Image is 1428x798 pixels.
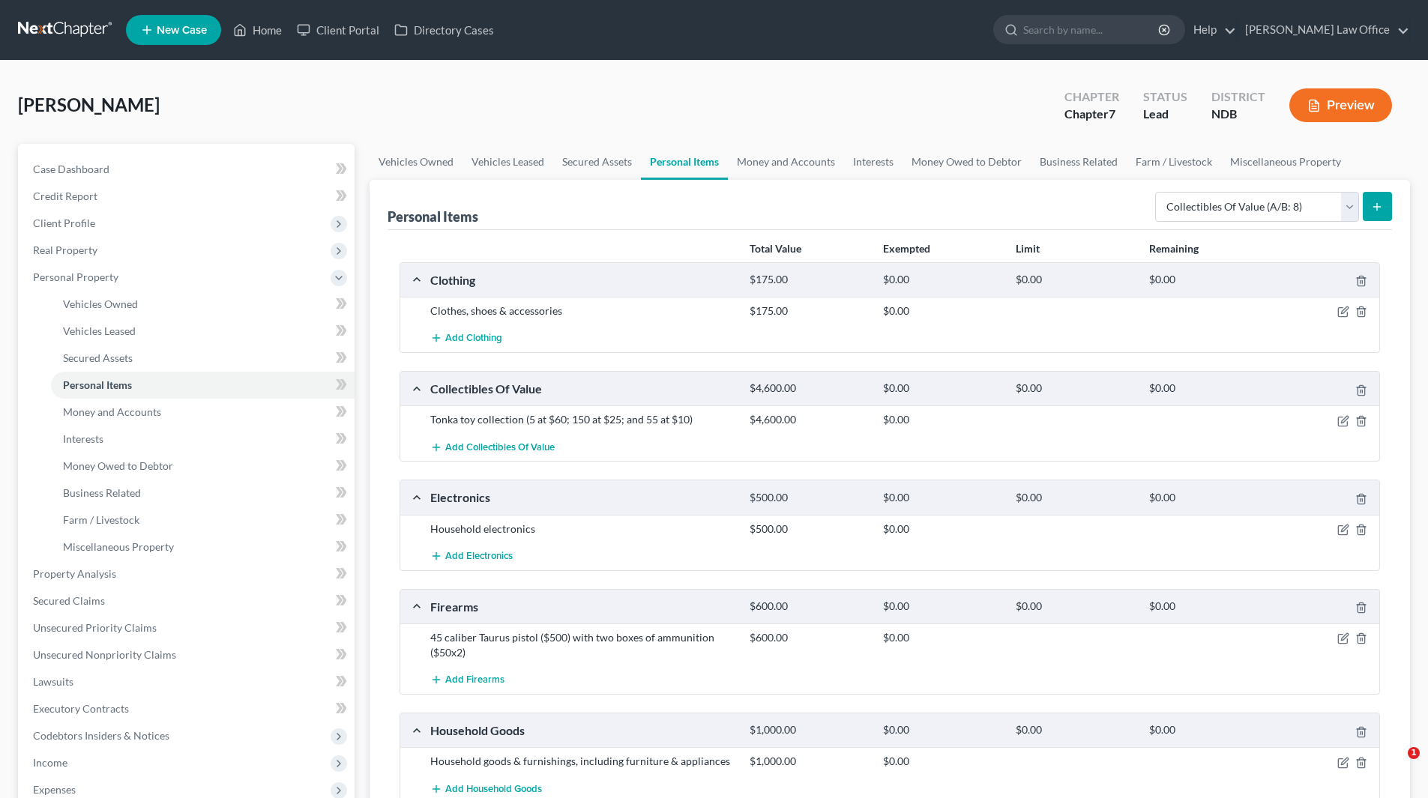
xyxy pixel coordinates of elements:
[1109,106,1115,121] span: 7
[1127,144,1221,180] a: Farm / Livestock
[1143,106,1187,123] div: Lead
[876,303,1008,318] div: $0.00
[750,242,801,255] strong: Total Value
[876,522,1008,536] div: $0.00
[423,599,742,614] div: Firearms
[387,16,501,43] a: Directory Cases
[63,378,132,391] span: Personal Items
[18,94,160,115] span: [PERSON_NAME]
[1289,88,1392,122] button: Preview
[33,756,67,769] span: Income
[423,489,742,505] div: Electronics
[876,381,1008,396] div: $0.00
[876,273,1008,287] div: $0.00
[51,533,355,560] a: Miscellaneous Property
[33,702,129,715] span: Executory Contracts
[903,144,1031,180] a: Money Owed to Debtor
[1211,106,1265,123] div: NDB
[423,303,742,318] div: Clothes, shoes & accessories
[33,217,95,229] span: Client Profile
[1142,381,1274,396] div: $0.00
[876,491,1008,505] div: $0.00
[388,208,478,226] div: Personal Items
[33,675,73,688] span: Lawsuits
[1008,491,1141,505] div: $0.00
[21,183,355,210] a: Credit Report
[1408,747,1420,759] span: 1
[844,144,903,180] a: Interests
[63,432,103,445] span: Interests
[1211,88,1265,106] div: District
[423,722,742,738] div: Household Goods
[1149,242,1199,255] strong: Remaining
[63,513,139,526] span: Farm / Livestock
[742,754,875,769] div: $1,000.00
[445,550,513,562] span: Add Electronics
[33,729,169,742] span: Codebtors Insiders & Notices
[742,599,875,614] div: $600.00
[430,666,504,694] button: Add Firearms
[33,244,97,256] span: Real Property
[33,594,105,607] span: Secured Claims
[51,345,355,372] a: Secured Assets
[1142,723,1274,737] div: $0.00
[21,641,355,668] a: Unsecured Nonpriority Claims
[445,674,504,686] span: Add Firearms
[1221,144,1350,180] a: Miscellaneous Property
[876,599,1008,614] div: $0.00
[51,372,355,399] a: Personal Items
[1142,491,1274,505] div: $0.00
[33,783,76,796] span: Expenses
[742,723,875,737] div: $1,000.00
[430,324,502,352] button: Add Clothing
[423,754,742,769] div: Household goods & furnishings, including furniture & appliances
[742,630,875,645] div: $600.00
[430,433,555,461] button: Add Collectibles Of Value
[883,242,930,255] strong: Exempted
[51,480,355,507] a: Business Related
[63,324,136,337] span: Vehicles Leased
[423,272,742,288] div: Clothing
[728,144,844,180] a: Money and Accounts
[423,412,742,427] div: Tonka toy collection (5 at $60; 150 at $25; and 55 at $10)
[876,630,1008,645] div: $0.00
[1008,599,1141,614] div: $0.00
[1016,242,1040,255] strong: Limit
[641,144,728,180] a: Personal Items
[33,648,176,661] span: Unsecured Nonpriority Claims
[876,723,1008,737] div: $0.00
[876,412,1008,427] div: $0.00
[289,16,387,43] a: Client Portal
[445,441,555,453] span: Add Collectibles Of Value
[1142,273,1274,287] div: $0.00
[33,567,116,580] span: Property Analysis
[63,351,133,364] span: Secured Assets
[1142,599,1274,614] div: $0.00
[463,144,553,180] a: Vehicles Leased
[1023,16,1160,43] input: Search by name...
[423,630,742,660] div: 45 caliber Taurus pistol ($500) with two boxes of ammunition ($50x2)
[63,540,174,553] span: Miscellaneous Property
[51,291,355,318] a: Vehicles Owned
[21,587,355,614] a: Secured Claims
[1008,273,1141,287] div: $0.00
[63,459,173,472] span: Money Owed to Debtor
[742,381,875,396] div: $4,600.00
[33,270,118,283] span: Personal Property
[21,156,355,183] a: Case Dashboard
[423,522,742,536] div: Household electronics
[21,695,355,722] a: Executory Contracts
[51,426,355,453] a: Interests
[742,303,875,318] div: $175.00
[21,668,355,695] a: Lawsuits
[51,399,355,426] a: Money and Accounts
[33,190,97,202] span: Credit Report
[63,297,138,310] span: Vehicles Owned
[1377,747,1413,783] iframe: Intercom live chat
[157,25,207,36] span: New Case
[553,144,641,180] a: Secured Assets
[33,621,157,634] span: Unsecured Priority Claims
[51,318,355,345] a: Vehicles Leased
[1064,106,1119,123] div: Chapter
[63,486,141,499] span: Business Related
